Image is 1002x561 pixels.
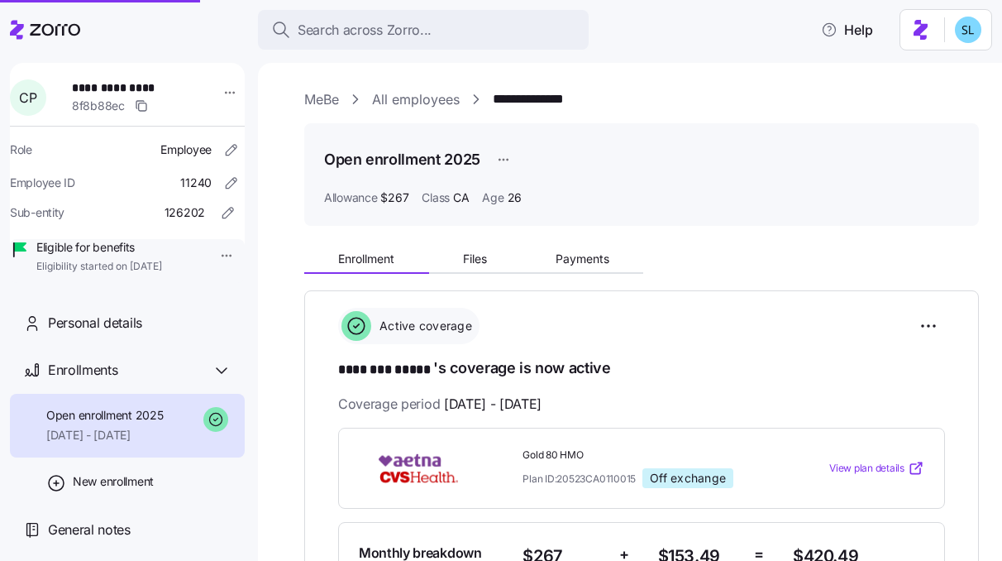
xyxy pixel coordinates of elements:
h1: Open enrollment 2025 [324,149,480,170]
span: 8f8b88ec [72,98,125,114]
span: Employee ID [10,175,75,191]
span: Coverage period [338,394,542,415]
span: Gold 80 HMO [522,448,780,463]
span: Personal details [48,313,142,333]
span: Employee [160,141,212,158]
span: Class [422,189,450,206]
h1: 's coverage is now active [338,357,945,381]
img: Aetna CVS Health [359,449,478,487]
img: 7c620d928e46699fcfb78cede4daf1d1 [955,17,981,43]
span: Role [10,141,32,158]
span: View plan details [829,461,904,477]
span: Active coverage [375,318,472,334]
span: Help [821,20,873,40]
span: CA [453,189,469,206]
span: Sub-entity [10,204,64,221]
span: New enrollment [73,473,154,490]
span: [DATE] - [DATE] [46,427,163,444]
span: C P [19,91,36,104]
button: Help [808,13,886,46]
span: Allowance [324,189,377,206]
span: Enrollment [338,253,394,265]
a: MeBe [304,89,339,110]
span: $267 [380,189,408,206]
span: General notes [48,520,131,540]
span: Age [482,189,503,206]
span: Payments [556,253,609,265]
span: Open enrollment 2025 [46,407,163,424]
span: 26 [508,189,522,206]
span: 126202 [165,204,205,221]
span: Files [463,253,487,265]
span: [DATE] - [DATE] [444,394,542,415]
a: All employees [372,89,460,110]
span: Search across Zorro... [298,20,432,41]
span: Eligibility started on [DATE] [36,260,162,274]
span: Plan ID: 20523CA0110015 [522,472,636,486]
span: Off exchange [650,471,726,486]
span: Eligible for benefits [36,239,162,256]
button: Search across Zorro... [258,10,589,50]
a: View plan details [829,460,924,477]
span: 11240 [180,175,212,191]
span: Enrollments [48,360,117,381]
